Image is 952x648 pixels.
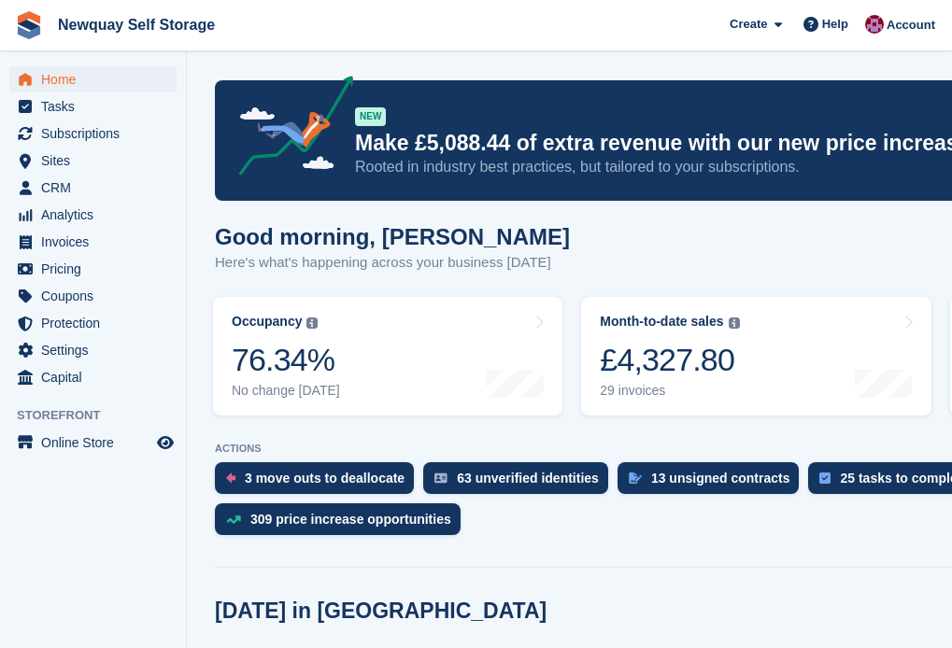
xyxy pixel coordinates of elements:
[213,297,562,416] a: Occupancy 76.34% No change [DATE]
[306,317,318,329] img: icon-info-grey-7440780725fd019a000dd9b08b2336e03edf1995a4989e88bcd33f0948082b44.svg
[226,515,241,524] img: price_increase_opportunities-93ffe204e8149a01c8c9dc8f82e8f89637d9d84a8eef4429ea346261dce0b2c0.svg
[600,314,723,330] div: Month-to-date sales
[423,462,618,503] a: 63 unverified identities
[41,148,153,174] span: Sites
[629,472,642,484] img: contract_signature_icon-13c848040528278c33f63329250d36e43548de30e8caae1d1a13099fd9432cc5.svg
[215,462,423,503] a: 3 move outs to deallocate
[154,431,177,454] a: Preview store
[9,66,177,92] a: menu
[232,314,302,330] div: Occupancy
[9,148,177,174] a: menu
[651,471,790,486] div: 13 unsigned contracts
[41,283,153,309] span: Coupons
[50,9,222,40] a: Newquay Self Storage
[41,430,153,456] span: Online Store
[9,430,177,456] a: menu
[41,229,153,255] span: Invoices
[457,471,599,486] div: 63 unverified identities
[9,120,177,147] a: menu
[245,471,405,486] div: 3 move outs to deallocate
[41,310,153,336] span: Protection
[730,15,767,34] span: Create
[9,364,177,390] a: menu
[618,462,809,503] a: 13 unsigned contracts
[41,337,153,363] span: Settings
[819,472,831,484] img: task-75834270c22a3079a89374b754ae025e5fb1db73e45f91037f5363f120a921f8.svg
[600,383,739,399] div: 29 invoices
[41,66,153,92] span: Home
[9,93,177,120] a: menu
[215,599,547,624] h2: [DATE] in [GEOGRAPHIC_DATA]
[9,283,177,309] a: menu
[9,310,177,336] a: menu
[215,503,470,544] a: 309 price increase opportunities
[887,16,935,35] span: Account
[41,256,153,282] span: Pricing
[215,224,570,249] h1: Good morning, [PERSON_NAME]
[215,252,570,274] p: Here's what's happening across your business [DATE]
[600,341,739,379] div: £4,327.80
[41,120,153,147] span: Subscriptions
[41,202,153,228] span: Analytics
[41,93,153,120] span: Tasks
[9,337,177,363] a: menu
[41,364,153,390] span: Capital
[232,383,340,399] div: No change [DATE]
[729,317,740,329] img: icon-info-grey-7440780725fd019a000dd9b08b2336e03edf1995a4989e88bcd33f0948082b44.svg
[226,472,235,484] img: move_outs_to_deallocate_icon-f764333ba52eb49d3ac5e1228854f67142a1ed5810a6f6cc68b1a99e826820c5.svg
[9,229,177,255] a: menu
[434,472,448,484] img: verify_identity-adf6edd0f0f0b5bbfe63781bf79b02c33cf7c696d77639b501bdc392416b5a36.svg
[581,297,931,416] a: Month-to-date sales £4,327.80 29 invoices
[9,256,177,282] a: menu
[41,175,153,201] span: CRM
[17,406,186,425] span: Storefront
[15,11,43,39] img: stora-icon-8386f47178a22dfd0bd8f6a31ec36ba5ce8667c1dd55bd0f319d3a0aa187defe.svg
[232,341,340,379] div: 76.34%
[822,15,848,34] span: Help
[865,15,884,34] img: Paul Upson
[250,512,451,527] div: 309 price increase opportunities
[355,107,386,126] div: NEW
[9,175,177,201] a: menu
[9,202,177,228] a: menu
[223,76,354,182] img: price-adjustments-announcement-icon-8257ccfd72463d97f412b2fc003d46551f7dbcb40ab6d574587a9cd5c0d94...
